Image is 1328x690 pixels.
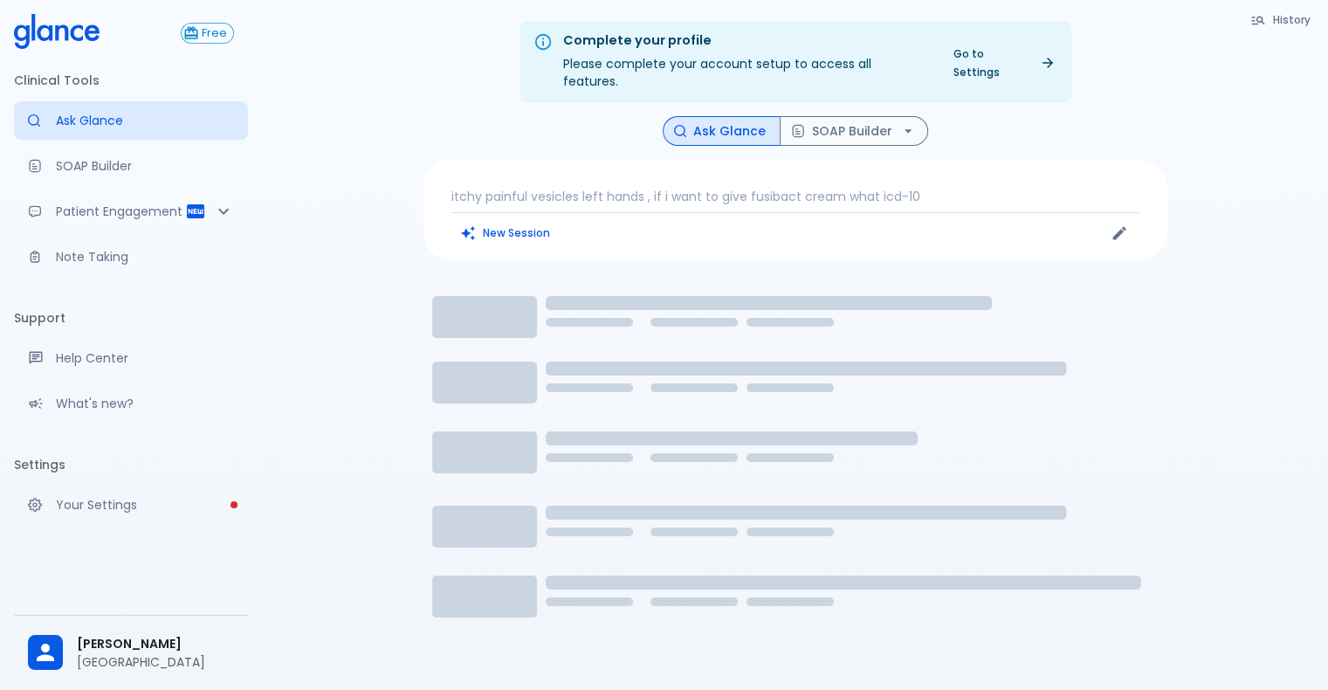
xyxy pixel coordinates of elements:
[77,653,234,671] p: [GEOGRAPHIC_DATA]
[56,248,234,266] p: Note Taking
[56,395,234,412] p: What's new?
[14,486,248,524] a: Please complete account setup
[663,116,781,147] button: Ask Glance
[451,220,561,245] button: Clears all inputs and results.
[77,635,234,653] span: [PERSON_NAME]
[943,41,1064,85] a: Go to Settings
[56,112,234,129] p: Ask Glance
[14,59,248,101] li: Clinical Tools
[56,349,234,367] p: Help Center
[563,31,929,51] div: Complete your profile
[56,496,234,514] p: Your Settings
[14,444,248,486] li: Settings
[196,27,233,40] span: Free
[451,188,1139,205] p: itchy painful vesicles left hands , if i want to give fusibact cream what icd-10
[14,147,248,185] a: Docugen: Compose a clinical documentation in seconds
[14,623,248,683] div: [PERSON_NAME][GEOGRAPHIC_DATA]
[14,297,248,339] li: Support
[14,384,248,423] div: Recent updates and feature releases
[56,203,185,220] p: Patient Engagement
[181,23,234,44] button: Free
[563,26,929,97] div: Please complete your account setup to access all features.
[14,238,248,276] a: Advanced note-taking
[14,192,248,231] div: Patient Reports & Referrals
[181,23,248,44] a: Click to view or change your subscription
[780,116,928,147] button: SOAP Builder
[14,101,248,140] a: Moramiz: Find ICD10AM codes instantly
[1106,220,1132,246] button: Edit
[1242,7,1321,32] button: History
[56,157,234,175] p: SOAP Builder
[14,339,248,377] a: Get help from our support team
